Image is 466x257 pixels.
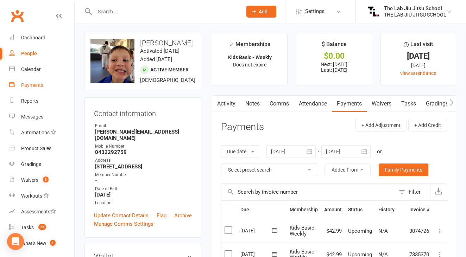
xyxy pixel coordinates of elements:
a: Tasks [396,96,421,112]
div: Payments [21,82,43,88]
div: Date of Birth [95,186,192,192]
a: Activity [212,96,240,112]
strong: [STREET_ADDRESS] [95,163,192,170]
div: Location [95,200,192,206]
div: Dashboard [21,35,45,40]
a: Tasks 23 [9,220,74,236]
div: Workouts [21,193,42,199]
th: Invoice # [406,201,433,219]
a: Dashboard [9,30,74,46]
img: image1718261538.png [90,39,134,83]
time: Added [DATE] [140,56,172,63]
a: Workouts [9,188,74,204]
a: Automations [9,125,74,141]
a: Flag [157,211,166,220]
input: Search... [93,7,237,17]
th: Due [237,201,286,219]
p: Next: [DATE] Last: [DATE] [303,62,365,73]
th: Membership [286,201,321,219]
button: Add [246,6,276,18]
div: The Lab Jiu Jitsu School [384,5,446,12]
div: Address [95,157,192,164]
button: Added From [325,163,371,176]
a: Manage Comms Settings [94,220,153,228]
span: Kids Basic - Weekly [290,225,317,237]
div: Assessments [21,209,56,214]
span: N/A [378,228,388,234]
a: Notes [240,96,265,112]
button: + Add Credit [408,119,447,131]
a: Messages [9,109,74,125]
strong: [DATE] [95,192,192,198]
button: Due date [221,145,260,158]
span: 1 [50,240,56,246]
span: Add [259,9,267,14]
a: Comms [265,96,294,112]
h3: Payments [221,122,264,133]
a: Product Sales [9,141,74,156]
span: Does not expire [233,62,266,68]
a: Reports [9,93,74,109]
th: History [375,201,406,219]
strong: Kids Basic - Weekly [228,54,272,60]
a: Waivers 3 [9,172,74,188]
td: 3074726 [406,219,433,243]
a: Calendar [9,62,74,77]
a: Archive [174,211,192,220]
button: + Add Adjustment [355,119,407,131]
div: Last visit [404,40,433,52]
div: THE LAB JIU JITSU SCHOOL [384,12,446,18]
div: Messages [21,114,43,120]
div: Waivers [21,177,38,183]
div: Member Number [95,172,192,178]
strong: 0432292759 [95,149,192,155]
a: What's New1 [9,236,74,251]
div: [DATE] [240,225,273,236]
a: Assessments [9,204,74,220]
div: Filter [409,188,421,196]
td: $42.99 [321,219,345,243]
div: People [21,51,37,56]
strong: [PERSON_NAME][EMAIL_ADDRESS][DOMAIN_NAME] [95,129,192,141]
div: $0.00 [303,52,365,60]
a: view attendance [400,70,436,76]
a: Update Contact Details [94,211,149,220]
div: [DATE] [387,62,449,69]
div: Automations [21,130,50,135]
div: or [377,147,382,156]
div: Reports [21,98,38,104]
input: Search by invoice number [221,184,395,200]
strong: - [95,178,192,184]
div: $ Balance [322,40,347,52]
div: Memberships [229,40,270,53]
div: Product Sales [21,146,51,151]
th: Status [345,201,375,219]
a: Attendance [294,96,332,112]
a: Gradings [9,156,74,172]
span: [DEMOGRAPHIC_DATA] [140,77,195,83]
div: What's New [21,240,46,246]
div: Calendar [21,66,41,72]
a: Payments [332,96,367,112]
h3: [PERSON_NAME] [90,39,195,47]
span: Settings [305,4,325,19]
span: 3 [43,176,49,182]
time: Activated [DATE] [140,48,180,54]
span: Upcoming [348,228,372,234]
button: Filter [395,184,430,200]
a: Clubworx [8,7,26,25]
span: 23 [38,224,46,230]
a: Payments [9,77,74,93]
span: Active member [150,67,189,72]
a: People [9,46,74,62]
th: Amount [321,201,345,219]
div: Open Intercom Messenger [7,233,24,250]
i: ✓ [229,41,234,48]
div: [DATE] [387,52,449,60]
h3: Contact information [94,107,192,117]
a: Waivers [367,96,396,112]
div: Mobile Number [95,143,192,150]
a: Family Payments [379,163,428,176]
div: Gradings [21,161,41,167]
img: thumb_image1724036037.png [366,5,380,19]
